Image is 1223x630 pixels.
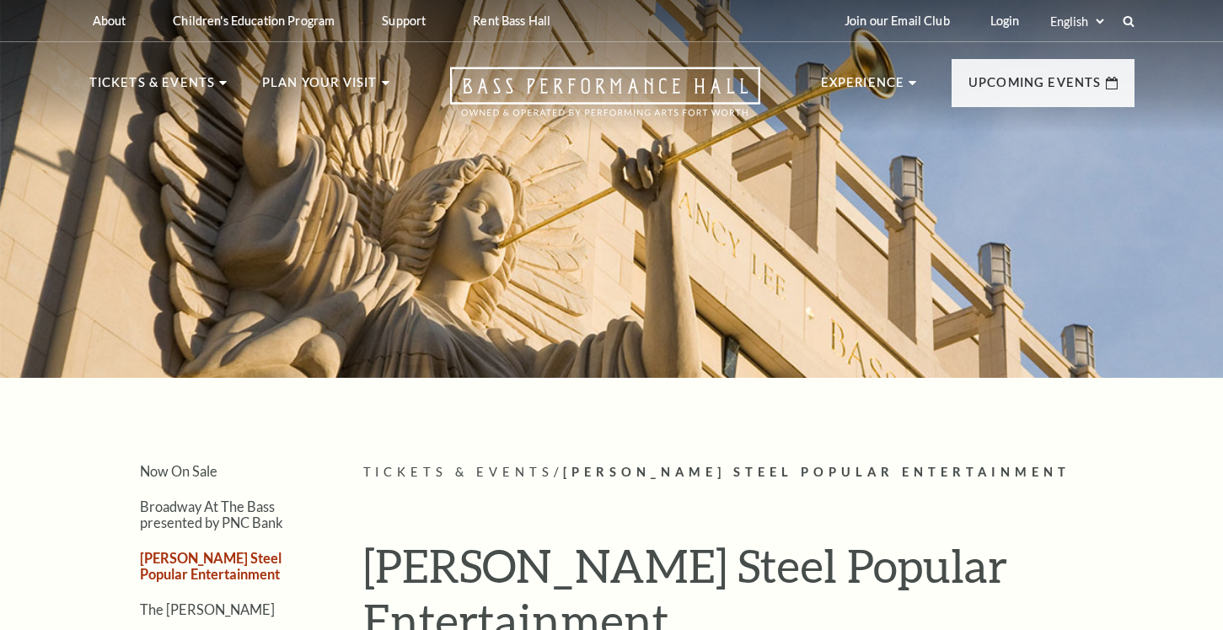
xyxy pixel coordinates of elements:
p: Experience [821,73,905,103]
a: [PERSON_NAME] Steel Popular Entertainment [140,550,282,582]
span: Tickets & Events [363,465,555,479]
p: Tickets & Events [89,73,216,103]
span: [PERSON_NAME] Steel Popular Entertainment [563,465,1070,479]
p: Rent Bass Hall [473,13,550,28]
p: Children's Education Program [173,13,335,28]
select: Select: [1047,13,1107,30]
p: Upcoming Events [968,73,1102,103]
p: / [363,462,1134,483]
p: Plan Your Visit [262,73,378,103]
a: Now On Sale [140,463,217,479]
p: Support [382,13,426,28]
p: About [93,13,126,28]
a: The [PERSON_NAME] [140,601,275,617]
a: Broadway At The Bass presented by PNC Bank [140,498,283,530]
